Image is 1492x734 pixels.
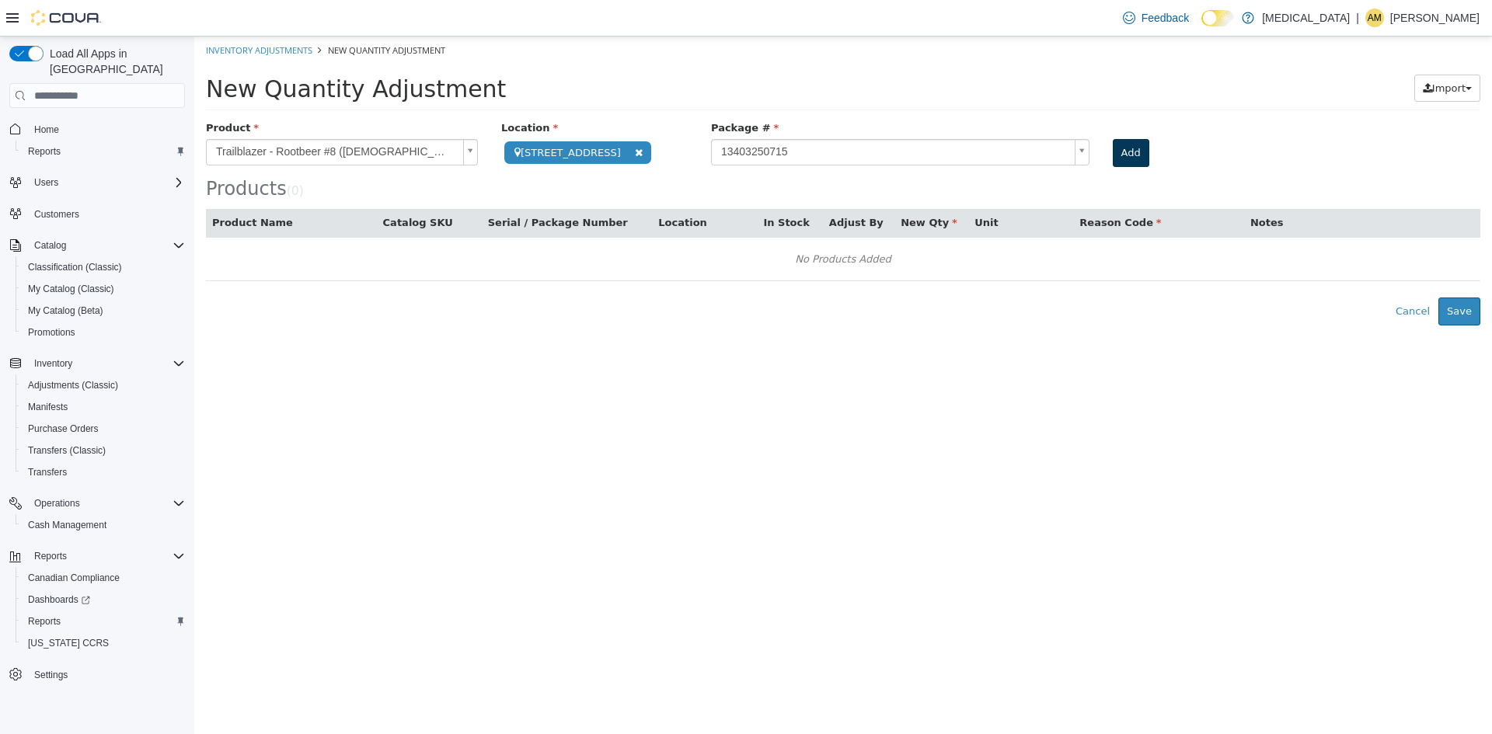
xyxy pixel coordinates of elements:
span: Reports [28,615,61,628]
span: Washington CCRS [22,634,185,652]
a: Reports [22,612,67,631]
button: Canadian Compliance [16,567,191,589]
span: Inventory [28,354,185,373]
span: Customers [28,204,185,224]
a: [US_STATE] CCRS [22,634,115,652]
button: Add [919,103,955,130]
span: Reports [22,612,185,631]
button: Import [1220,38,1286,66]
span: My Catalog (Beta) [28,304,103,317]
span: Manifests [28,401,68,413]
a: 13403250715 [517,103,895,129]
button: Manifests [16,396,191,418]
span: Reports [34,550,67,562]
nav: Complex example [9,111,185,726]
input: Dark Mode [1201,10,1234,26]
button: Classification (Classic) [16,256,191,278]
a: Adjustments (Classic) [22,376,124,395]
span: New Quantity Adjustment [12,39,312,66]
span: Settings [34,669,68,681]
button: [US_STATE] CCRS [16,632,191,654]
div: Angus MacDonald [1365,9,1384,27]
button: Promotions [16,322,191,343]
span: Import [1238,46,1271,57]
span: Users [28,173,185,192]
span: Transfers [22,463,185,482]
span: Adjustments (Classic) [22,376,185,395]
span: New Quantity Adjustment [134,8,251,19]
span: Catalog [34,239,66,252]
span: Transfers [28,466,67,478]
button: Inventory [3,353,191,374]
button: Home [3,117,191,140]
button: Inventory [28,354,78,373]
span: [STREET_ADDRESS] [310,105,457,127]
span: Load All Apps in [GEOGRAPHIC_DATA] [44,46,185,77]
button: Reports [28,547,73,565]
a: Classification (Classic) [22,258,128,277]
span: Canadian Compliance [28,572,120,584]
a: Promotions [22,323,82,342]
button: Serial / Package Number [294,179,437,194]
span: AM [1368,9,1382,27]
button: Customers [3,203,191,225]
button: Catalog [28,236,72,255]
span: Customers [34,208,79,221]
span: Classification (Classic) [28,261,122,273]
span: Reason Code [885,180,967,192]
span: Dashboards [22,590,185,609]
button: Catalog SKU [189,179,262,194]
span: Inventory [34,357,72,370]
button: In Stock [569,179,618,194]
button: Purchase Orders [16,418,191,440]
div: No Products Added [22,211,1276,235]
button: Users [3,172,191,193]
span: Dashboards [28,593,90,606]
span: Package # [517,85,584,97]
span: Product [12,85,64,97]
a: My Catalog (Beta) [22,301,110,320]
button: Operations [3,492,191,514]
a: Customers [28,205,85,224]
span: Home [28,119,185,138]
a: Purchase Orders [22,419,105,438]
a: Feedback [1117,2,1195,33]
button: Catalog [3,235,191,256]
a: Trailblazer - Rootbeer #8 ([DEMOGRAPHIC_DATA] Rootbeer) 14g [12,103,284,129]
span: My Catalog (Classic) [22,280,185,298]
span: Catalog [28,236,185,255]
span: My Catalog (Classic) [28,283,114,295]
span: Products [12,141,92,163]
a: Manifests [22,398,74,416]
span: Transfers (Classic) [22,441,185,460]
button: Notes [1056,179,1092,194]
span: Adjustments (Classic) [28,379,118,391]
span: Transfers (Classic) [28,444,106,457]
button: Transfers (Classic) [16,440,191,461]
span: Manifests [22,398,185,416]
button: Users [28,173,64,192]
span: Feedback [1142,10,1189,26]
p: [PERSON_NAME] [1390,9,1480,27]
a: Settings [28,666,74,684]
span: Promotions [22,323,185,342]
span: [US_STATE] CCRS [28,637,109,649]
span: Cash Management [22,516,185,534]
a: Dashboards [16,589,191,611]
button: Settings [3,663,191,686]
span: 13403250715 [518,103,874,128]
span: 0 [97,148,105,162]
span: Operations [28,494,185,513]
span: Reports [28,547,185,565]
a: Transfers [22,463,73,482]
small: ( ) [92,148,110,162]
span: Canadian Compliance [22,569,185,587]
span: Settings [28,665,185,684]
span: Trailblazer - Rootbeer #8 ([DEMOGRAPHIC_DATA] Rootbeer) 14g [12,103,263,128]
span: Purchase Orders [22,419,185,438]
button: Reports [16,611,191,632]
a: Home [28,120,65,139]
button: Product Name [18,179,102,194]
button: Location [464,179,515,194]
a: My Catalog (Classic) [22,280,120,298]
